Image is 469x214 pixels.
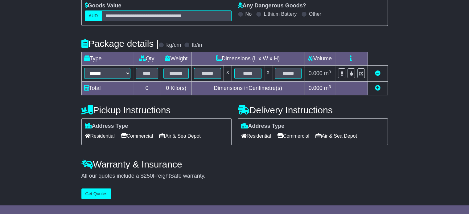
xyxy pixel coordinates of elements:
span: m [324,70,331,76]
td: Qty [133,52,161,66]
label: Address Type [241,123,285,130]
span: 0.000 [309,85,323,91]
span: 0 [166,85,169,91]
a: Remove this item [375,70,381,76]
label: kg/cm [166,42,181,49]
td: Dimensions (L x W x H) [191,52,304,66]
td: Weight [161,52,191,66]
div: All our quotes include a $ FreightSafe warranty. [81,173,388,180]
span: Air & Sea Depot [315,131,357,141]
h4: Warranty & Insurance [81,159,388,169]
td: Total [81,82,133,95]
h4: Pickup Instructions [81,105,232,115]
label: Goods Value [85,2,121,9]
label: Other [309,11,321,17]
a: Add new item [375,85,381,91]
sup: 3 [329,70,331,74]
sup: 3 [329,84,331,89]
span: Air & Sea Depot [159,131,201,141]
span: Residential [85,131,115,141]
label: Address Type [85,123,128,130]
td: x [264,66,272,82]
td: Volume [304,52,335,66]
label: No [245,11,252,17]
label: Any Dangerous Goods? [238,2,306,9]
td: Dimensions in Centimetre(s) [191,82,304,95]
h4: Package details | [81,38,159,49]
td: 0 [133,82,161,95]
span: Residential [241,131,271,141]
td: x [224,66,232,82]
label: AUD [85,10,102,21]
span: m [324,85,331,91]
span: 250 [144,173,153,179]
td: Type [81,52,133,66]
label: lb/in [192,42,202,49]
label: Lithium Battery [264,11,297,17]
td: Kilo(s) [161,82,191,95]
span: Commercial [121,131,153,141]
span: 0.000 [309,70,323,76]
span: Commercial [277,131,309,141]
button: Get Quotes [81,188,112,199]
h4: Delivery Instructions [238,105,388,115]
